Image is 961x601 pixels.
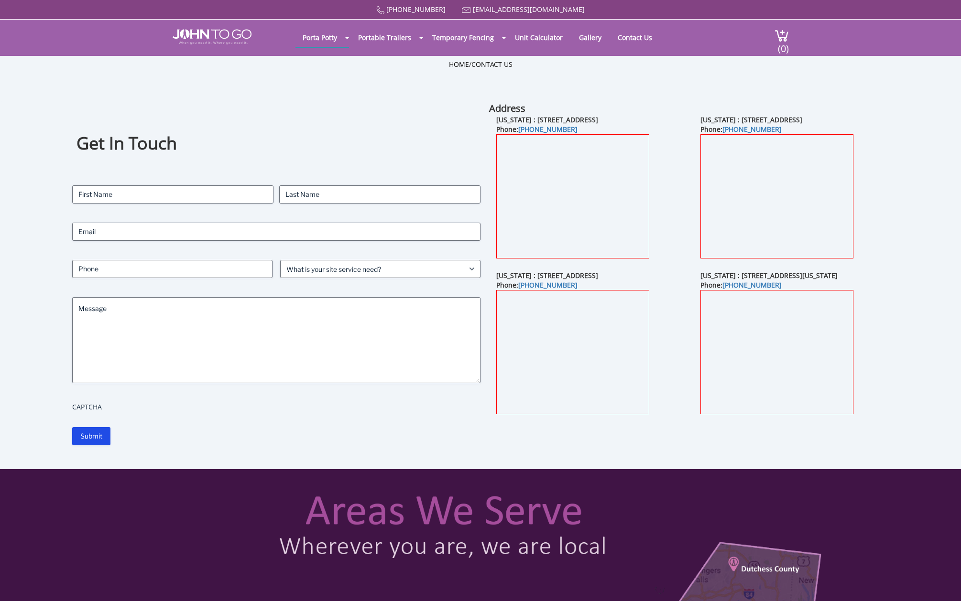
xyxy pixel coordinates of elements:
img: JOHN to go [173,29,251,44]
b: [US_STATE] : [STREET_ADDRESS] [700,115,802,124]
a: [EMAIL_ADDRESS][DOMAIN_NAME] [473,5,585,14]
input: Phone [72,260,273,278]
b: Address [489,102,525,115]
b: [US_STATE] : [STREET_ADDRESS] [496,271,598,280]
a: Contact Us [471,60,513,69]
a: [PHONE_NUMBER] [518,125,578,134]
img: Call [376,6,384,14]
a: Porta Potty [295,28,344,47]
img: Mail [462,7,471,13]
span: (0) [777,34,789,55]
label: CAPTCHA [72,402,480,412]
a: Temporary Fencing [425,28,501,47]
a: [PHONE_NUMBER] [722,280,782,290]
b: Phone: [700,125,782,134]
h1: Get In Touch [76,132,477,155]
button: Live Chat [923,563,961,601]
a: [PHONE_NUMBER] [722,125,782,134]
b: [US_STATE] : [STREET_ADDRESS] [496,115,598,124]
input: Submit [72,427,110,445]
b: [US_STATE] : [STREET_ADDRESS][US_STATE] [700,271,838,280]
a: Unit Calculator [508,28,570,47]
a: Gallery [572,28,609,47]
b: Phone: [496,280,578,290]
a: Portable Trailers [351,28,418,47]
ul: / [449,60,513,69]
input: Last Name [279,185,480,204]
input: First Name [72,185,273,204]
a: Contact Us [611,28,659,47]
b: Phone: [496,125,578,134]
img: cart a [775,29,789,42]
a: [PHONE_NUMBER] [386,5,446,14]
a: Home [449,60,469,69]
a: [PHONE_NUMBER] [518,280,578,290]
input: Email [72,223,480,241]
b: Phone: [700,280,782,290]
